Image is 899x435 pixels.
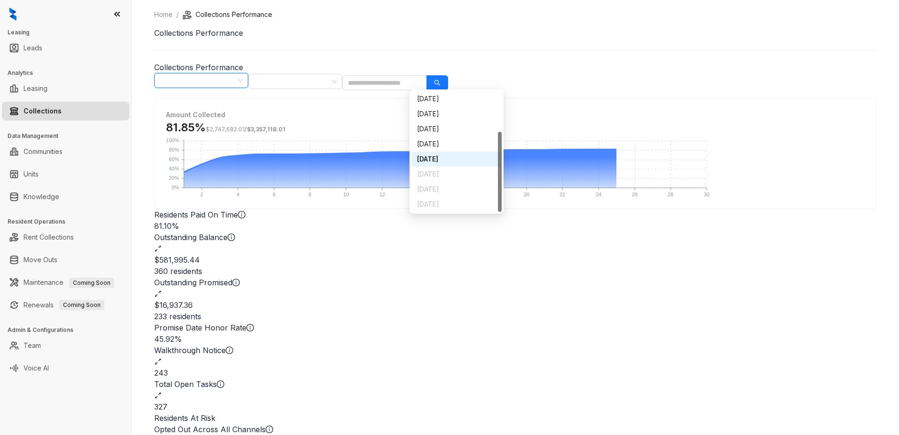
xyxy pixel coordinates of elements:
text: 40% [169,166,179,171]
span: info-circle [238,211,245,218]
span: expand-alt [154,290,162,298]
text: 12 [379,192,385,197]
h2: 81.10% [154,220,876,232]
div: October 2025 [411,167,502,182]
a: Rent Collections [24,228,74,247]
div: 360 residents [154,266,876,277]
div: September 2025 [411,152,502,167]
div: Residents Paid On Time [154,209,876,220]
div: [DATE] [417,199,496,209]
span: info-circle [232,279,240,286]
strong: Amount Collected [166,111,225,119]
div: [DATE] [417,124,496,134]
span: September 2025 [160,73,243,88]
h2: 243 [154,367,876,379]
div: July 2025 [411,121,502,137]
span: info-circle [228,234,235,241]
text: 20 [524,192,529,197]
a: Leasing [24,79,47,98]
span: $2,747,682.01 [206,126,244,133]
text: 100% [166,137,179,143]
text: 60% [169,156,179,162]
text: 22 [560,192,565,197]
a: Collections [24,102,62,121]
li: Rent Collections [2,228,129,247]
text: 20% [169,175,179,181]
div: Outstanding Balance [154,232,876,243]
span: / [206,126,285,133]
div: May 2025 [411,91,502,106]
li: Collections Performance [182,9,272,20]
text: 4 [237,192,239,197]
h1: Collections Performance [154,27,876,39]
span: Coming Soon [59,300,104,310]
span: info-circle [217,380,224,388]
a: RenewalsComing Soon [24,296,104,314]
div: December 2025 [411,197,502,212]
a: Knowledge [24,187,59,206]
a: Units [24,165,39,184]
text: 8 [308,192,311,197]
li: Move Outs [2,250,129,269]
li: Maintenance [2,273,129,292]
span: info-circle [226,346,233,354]
div: August 2025 [411,137,502,152]
li: Communities [2,142,129,161]
a: Move Outs [24,250,57,269]
div: [DATE] [417,184,496,194]
li: Renewals [2,296,129,314]
img: logo [9,8,16,21]
div: June 2025 [411,106,502,121]
div: Opted Out Across All Channels [154,424,876,435]
span: info-circle [246,324,254,331]
div: [DATE] [417,169,496,179]
span: expand-alt [154,245,162,252]
span: $3,357,118.01 [247,126,285,133]
h2: 45.92% [154,333,876,345]
li: Team [2,336,129,355]
a: Communities [24,142,63,161]
li: Leads [2,39,129,57]
text: 6 [273,192,276,197]
div: Outstanding Promised [154,277,876,288]
span: Coming Soon [69,278,114,288]
div: Walkthrough Notice [154,345,876,356]
span: expand-alt [154,392,162,399]
div: [DATE] [417,94,496,104]
div: [DATE] [417,139,496,149]
div: Total Open Tasks [154,379,876,390]
h3: Collections Performance [154,62,876,73]
span: info-circle [266,426,273,433]
span: expand-alt [154,358,162,365]
h3: Analytics [8,69,131,77]
a: Home [152,9,174,20]
h2: 327 [154,401,876,412]
h3: Data Management [8,132,131,140]
h3: Admin & Configurations [8,326,131,334]
text: 24 [596,192,601,197]
a: Leads [24,39,42,57]
div: November 2025 [411,182,502,197]
h2: $16,937.36 [154,299,876,311]
h2: $581,995.44 [154,254,876,266]
text: 2 [200,192,203,197]
text: 30 [704,192,710,197]
text: 28 [668,192,673,197]
li: Units [2,165,129,184]
li: / [176,9,179,20]
li: Leasing [2,79,129,98]
text: 26 [632,192,638,197]
text: 0% [172,185,179,190]
h3: Leasing [8,28,131,37]
div: Promise Date Honor Rate [154,322,876,333]
text: 80% [169,147,179,153]
li: Collections [2,102,129,121]
a: Team [24,336,41,355]
div: 233 residents [154,311,876,322]
span: search [434,80,441,86]
h3: Residents At Risk [154,412,876,424]
h3: Resident Operations [8,217,131,226]
div: [DATE] [417,154,496,164]
li: Voice AI [2,359,129,378]
h3: 81.85% [166,120,865,135]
